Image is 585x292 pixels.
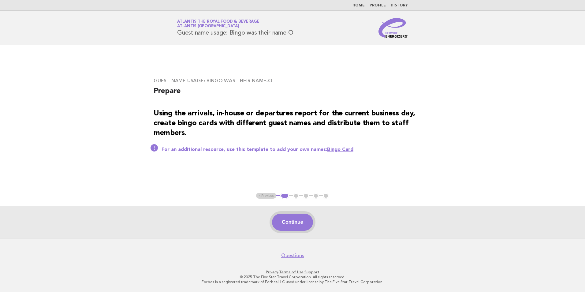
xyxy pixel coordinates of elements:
a: Bingo Card [327,147,353,152]
img: Service Energizers [378,18,408,38]
a: Support [304,270,319,274]
p: For an additional resource, use this template to add your own names: [162,147,431,153]
h1: Guest name usage: Bingo was their name-O [177,20,293,36]
a: History [391,4,408,7]
a: Privacy [266,270,278,274]
button: 1 [280,193,289,199]
p: Forbes is a registered trademark of Forbes LLC used under license by The Five Star Travel Corpora... [105,279,480,284]
h3: Guest name usage: Bingo was their name-O [154,78,431,84]
a: Questions [281,253,304,259]
p: © 2025 The Five Star Travel Corporation. All rights reserved. [105,275,480,279]
span: Atlantis [GEOGRAPHIC_DATA] [177,24,239,28]
a: Profile [370,4,386,7]
h2: Prepare [154,86,431,101]
a: Home [352,4,365,7]
p: · · [105,270,480,275]
a: Atlantis the Royal Food & BeverageAtlantis [GEOGRAPHIC_DATA] [177,20,259,28]
a: Terms of Use [279,270,304,274]
strong: Using the arrivals, in-house or departures report for the current business day, create bingo card... [154,110,415,137]
button: Continue [272,214,313,231]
